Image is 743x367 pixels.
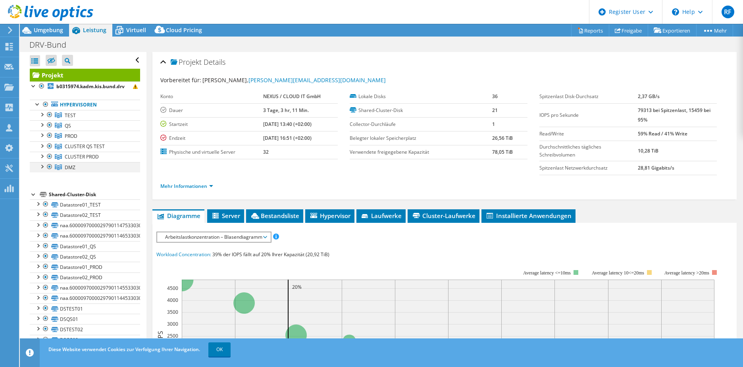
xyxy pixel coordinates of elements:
b: 28,81 Gigabits/s [638,164,674,171]
b: 79313 bei Spitzenlast, 15459 bei 95% [638,107,710,123]
span: Installierte Anwendungen [485,212,572,220]
span: PROD [65,133,77,139]
text: 3500 [167,309,178,315]
span: CLUSTER PROD [65,153,99,160]
span: Workload Concentration: [156,251,211,258]
b: 1 [492,121,495,127]
a: [PERSON_NAME][EMAIL_ADDRESS][DOMAIN_NAME] [248,76,386,84]
span: Leistung [83,26,106,34]
span: Details [204,57,225,67]
a: Datastore01_TEST [30,199,140,210]
label: Dauer [160,106,263,114]
a: Datastore02_TEST [30,210,140,220]
a: Datastore02_QS [30,251,140,262]
label: IOPS pro Sekunde [539,111,638,119]
b: [DATE] 13:40 (+02:00) [263,121,312,127]
span: Cluster-Laufwerke [412,212,475,220]
a: Hypervisoren [30,100,140,110]
a: CLUSTER QS TEST [30,141,140,152]
span: RF [722,6,734,18]
a: Freigabe [609,24,648,37]
text: 3000 [167,321,178,327]
span: Umgebung [34,26,63,34]
a: naa.60000970000297901145533030303031 [30,283,140,293]
label: Spitzenlast Disk-Durchsatz [539,93,638,100]
label: Endzeit [160,134,263,142]
span: Arbeitslastkonzentration – Blasendiagramm [161,232,266,242]
span: [PERSON_NAME], [202,76,386,84]
label: Durchschnittliches tägliches Schreibvolumen [539,143,638,159]
label: Read/Write [539,130,638,138]
span: Hypervisor [309,212,350,220]
label: Verwendete freigegebene Kapazität [350,148,492,156]
span: Diagramme [156,212,200,220]
label: Shared-Cluster-Disk [350,106,492,114]
a: PROD [30,131,140,141]
b: b0315974.kadm.kis.bund.drv [56,83,125,90]
b: 78,05 TiB [492,149,513,155]
label: Vorbereitet für: [160,76,201,84]
a: DSTEST01 [30,303,140,314]
b: 59% Read / 41% Write [638,130,687,137]
b: [DATE] 16:51 (+02:00) [263,135,312,141]
text: 4000 [167,297,178,303]
text: 4500 [167,285,178,292]
label: Collector-Durchläufe [350,120,492,128]
a: DSQS02 [30,335,140,345]
span: TEST [65,112,76,119]
span: Virtuell [126,26,146,34]
a: Mehr Informationen [160,183,213,189]
a: CLUSTER PROD [30,152,140,162]
span: Laufwerke [360,212,402,220]
a: DSQS01 [30,314,140,324]
tspan: Average latency <=10ms [523,270,571,276]
text: IOPS [156,331,165,345]
b: 21 [492,107,498,114]
a: Mehr [696,24,733,37]
a: b0315974.kadm.kis.bund.drv [30,81,140,92]
span: Bestandsliste [250,212,299,220]
label: Startzeit [160,120,263,128]
span: DMZ [65,164,75,171]
a: naa.60000970000297901146533030303031 [30,231,140,241]
b: 36 [492,93,498,100]
a: DSTEST02 [30,324,140,334]
b: 32 [263,149,269,155]
b: 3 Tage, 3 hr, 11 Min. [263,107,309,114]
a: Datastore01_QS [30,241,140,251]
label: Physische und virtuelle Server [160,148,263,156]
label: Spitzenlast Netzwerkdurchsatz [539,164,638,172]
a: naa.60000970000297901144533030303031 [30,293,140,303]
b: NEXUS / CLOUD IT GmbH [263,93,321,100]
a: naa.60000970000297901147533030303031 [30,220,140,231]
text: 2500 [167,332,178,339]
a: Datastore01_PROD [30,262,140,272]
a: Exportieren [648,24,697,37]
label: Konto [160,93,263,100]
b: 2,37 GB/s [638,93,660,100]
h1: DRV-Bund [26,41,79,49]
label: Belegter lokaler Speicherplatz [350,134,492,142]
text: 20% [292,284,302,290]
span: 39% der IOPS fällt auf 20% Ihrer Kapazität (20,92 TiB) [212,251,329,258]
svg: \n [672,8,679,15]
text: Average latency >20ms [664,270,709,276]
a: TEST [30,110,140,120]
a: Datastore02_PROD [30,272,140,283]
span: QS [65,122,71,129]
a: OK [208,342,231,357]
label: Lokale Disks [350,93,492,100]
tspan: Average latency 10<=20ms [592,270,644,276]
b: 10,28 TiB [638,147,658,154]
span: CLUSTER QS TEST [65,143,105,150]
a: Projekt [30,69,140,81]
a: QS [30,120,140,131]
div: Shared-Cluster-Disk [49,190,140,199]
span: Projekt [171,58,202,66]
span: Diese Website verwendet Cookies zur Verfolgung Ihrer Navigation. [48,346,200,353]
span: Server [211,212,240,220]
span: Cloud Pricing [166,26,202,34]
a: Reports [571,24,609,37]
b: 26,56 TiB [492,135,513,141]
a: DMZ [30,162,140,172]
